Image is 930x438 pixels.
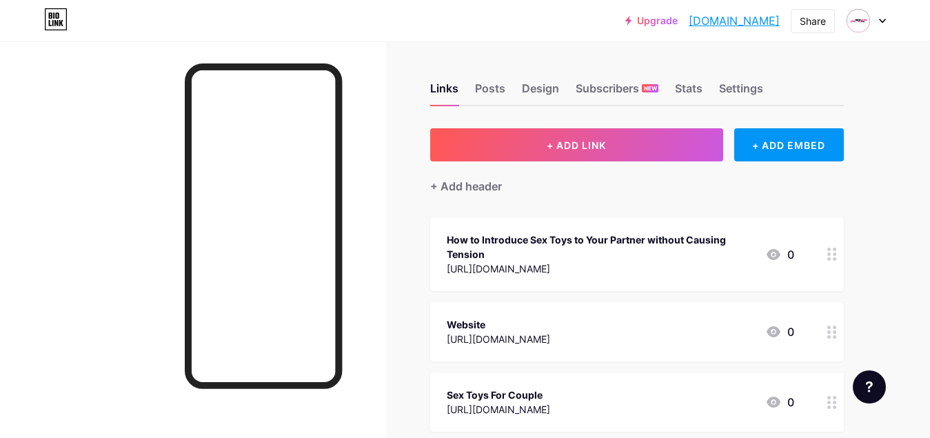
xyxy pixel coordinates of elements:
div: Share [800,14,826,28]
div: 0 [765,246,794,263]
div: Stats [675,80,702,105]
div: [URL][DOMAIN_NAME] [447,402,550,417]
span: NEW [644,84,657,92]
a: Upgrade [625,15,678,26]
span: + ADD LINK [547,139,606,151]
div: Website [447,317,550,332]
div: [URL][DOMAIN_NAME] [447,261,754,276]
div: [URL][DOMAIN_NAME] [447,332,550,346]
div: 0 [765,323,794,340]
div: 0 [765,394,794,410]
div: + ADD EMBED [734,128,844,161]
div: Subscribers [576,80,658,105]
div: Posts [475,80,505,105]
div: Design [522,80,559,105]
div: Links [430,80,458,105]
div: Sex Toys For Couple [447,388,550,402]
button: + ADD LINK [430,128,723,161]
div: Settings [719,80,763,105]
div: + Add header [430,178,502,195]
a: [DOMAIN_NAME] [689,12,780,29]
div: How to Introduce Sex Toys to Your Partner without Causing Tension [447,232,754,261]
img: adultvibesuae2 [845,8,871,34]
